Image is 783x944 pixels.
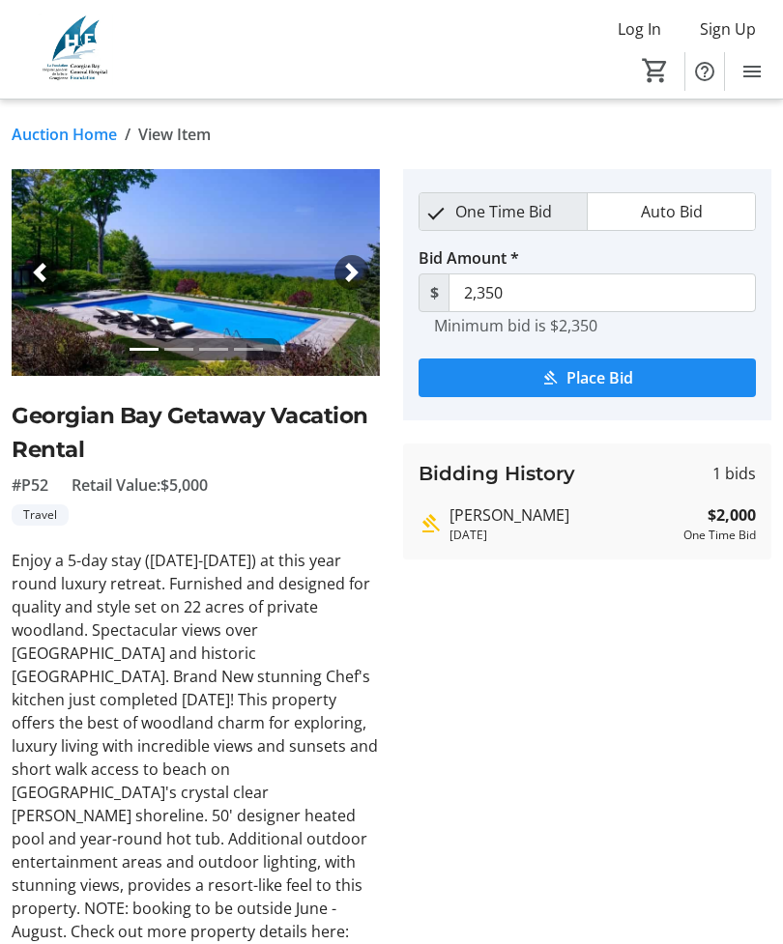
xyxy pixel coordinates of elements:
div: One Time Bid [683,527,756,544]
span: Place Bid [566,366,633,389]
button: Menu [733,52,771,91]
img: Image [12,169,380,376]
span: View Item [138,123,211,146]
button: Log In [602,14,677,44]
h2: Georgian Bay Getaway Vacation Rental [12,399,380,465]
button: Place Bid [419,358,756,397]
tr-label-badge: Travel [12,504,69,526]
h3: Bidding History [419,459,575,488]
span: 1 bids [712,462,756,485]
span: $ [419,273,449,312]
span: Sign Up [700,17,756,41]
img: Georgian Bay General Hospital Foundation's Logo [12,14,140,86]
div: [PERSON_NAME] [449,503,676,527]
mat-icon: Highest bid [419,512,442,535]
tr-hint: Minimum bid is $2,350 [434,316,597,335]
strong: $2,000 [708,503,756,527]
div: [DATE] [449,527,676,544]
a: Auction Home [12,123,117,146]
span: #P52 [12,473,48,497]
span: One Time Bid [444,193,564,230]
span: Retail Value: $5,000 [72,473,208,497]
span: Auto Bid [629,193,714,230]
button: Sign Up [684,14,771,44]
button: Help [685,52,724,91]
label: Bid Amount * [419,246,519,270]
button: Cart [638,53,673,88]
span: Log In [618,17,661,41]
span: / [125,123,130,146]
